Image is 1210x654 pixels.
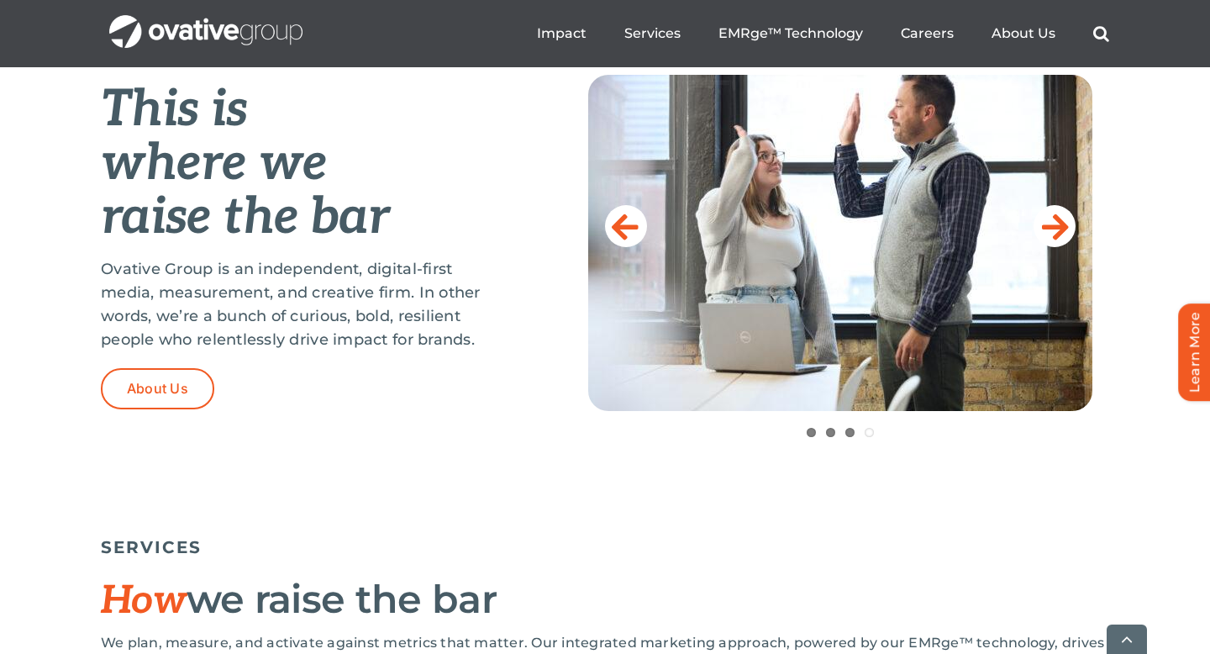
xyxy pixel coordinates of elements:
[101,80,247,140] em: This is
[101,537,1109,557] h5: SERVICES
[826,428,835,437] a: 2
[109,13,302,29] a: OG_Full_horizontal_WHT
[588,75,1092,411] img: Home-Raise-the-Bar-4-1-scaled.jpg
[865,428,874,437] a: 4
[101,578,187,625] span: How
[807,428,816,437] a: 1
[718,25,863,42] a: EMRge™ Technology
[992,25,1055,42] a: About Us
[901,25,954,42] a: Careers
[624,25,681,42] a: Services
[101,134,327,194] em: where we
[101,187,389,248] em: raise the bar
[101,257,504,351] p: Ovative Group is an independent, digital-first media, measurement, and creative firm. In other wo...
[537,25,587,42] a: Impact
[101,368,214,409] a: About Us
[101,578,1109,622] h2: we raise the bar
[1093,25,1109,42] a: Search
[537,7,1109,61] nav: Menu
[845,428,855,437] a: 3
[127,381,188,397] span: About Us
